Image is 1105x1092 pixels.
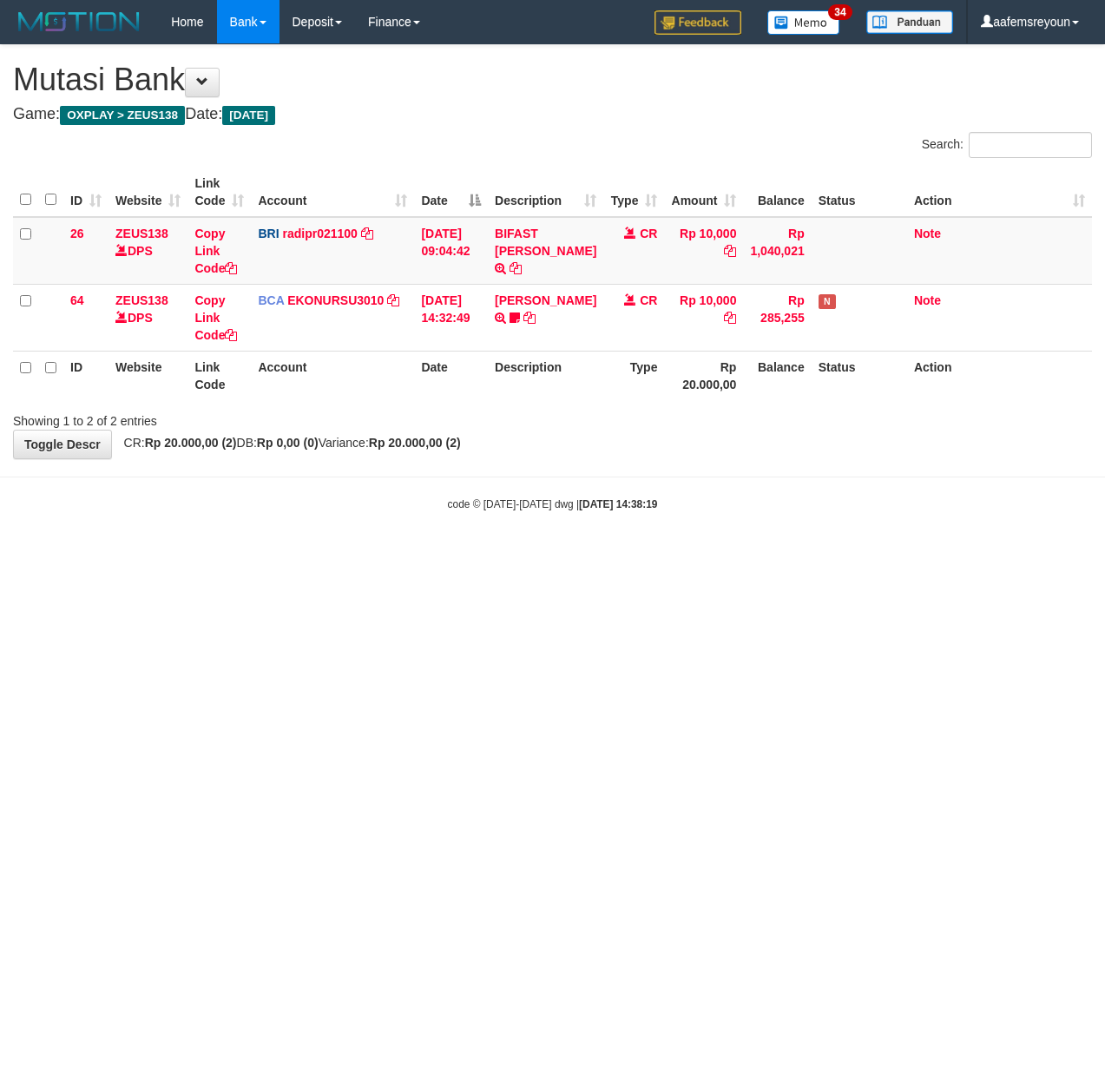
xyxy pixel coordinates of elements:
span: 64 [70,293,84,307]
a: Copy BIFAST ERIKA S PAUN to clipboard [510,261,522,275]
span: BRI [258,227,279,240]
a: EKONURSU3010 [287,293,384,307]
span: 34 [828,4,852,20]
a: Copy Link Code [194,227,237,275]
a: Note [914,293,941,307]
img: panduan.png [866,10,953,34]
a: Copy Rp 10,000 to clipboard [724,311,736,325]
th: Date [414,351,488,400]
span: 26 [70,227,84,240]
a: Note [914,227,941,240]
th: Account: activate to sort column ascending [251,168,414,217]
div: Showing 1 to 2 of 2 entries [13,405,447,430]
small: code © [DATE]-[DATE] dwg | [448,498,658,510]
strong: Rp 20.000,00 (2) [145,436,237,450]
th: ID: activate to sort column ascending [63,168,109,217]
span: CR [640,227,657,240]
h1: Mutasi Bank [13,62,1092,97]
span: BCA [258,293,284,307]
td: [DATE] 09:04:42 [414,217,488,285]
span: OXPLAY > ZEUS138 [60,106,185,125]
label: Search: [922,132,1092,158]
a: Toggle Descr [13,430,112,459]
img: Feedback.jpg [654,10,741,35]
span: Has Note [819,294,836,309]
span: [DATE] [222,106,275,125]
th: Status [812,351,907,400]
th: Status [812,168,907,217]
th: Balance [743,168,811,217]
th: Type: activate to sort column ascending [603,168,664,217]
strong: Rp 20.000,00 (2) [369,436,461,450]
th: Account [251,351,414,400]
img: MOTION_logo.png [13,9,145,35]
a: BIFAST [PERSON_NAME] [495,227,596,258]
input: Search: [969,132,1092,158]
th: Action: activate to sort column ascending [907,168,1092,217]
th: ID [63,351,109,400]
img: Button%20Memo.svg [767,10,840,35]
th: Amount: activate to sort column ascending [664,168,743,217]
th: Description [488,351,603,400]
th: Type [603,351,664,400]
strong: Rp 0,00 (0) [257,436,319,450]
a: ZEUS138 [115,293,168,307]
td: Rp 1,040,021 [743,217,811,285]
th: Link Code [187,351,251,400]
td: [DATE] 14:32:49 [414,284,488,351]
th: Link Code: activate to sort column ascending [187,168,251,217]
a: Copy radipr021100 to clipboard [361,227,373,240]
a: Copy INEU NURDIAN to clipboard [523,311,536,325]
a: Copy Rp 10,000 to clipboard [724,244,736,258]
th: Website [109,351,187,400]
th: Description: activate to sort column ascending [488,168,603,217]
td: Rp 285,255 [743,284,811,351]
th: Rp 20.000,00 [664,351,743,400]
strong: [DATE] 14:38:19 [579,498,657,510]
td: Rp 10,000 [664,217,743,285]
th: Date: activate to sort column descending [414,168,488,217]
span: CR [640,293,657,307]
th: Balance [743,351,811,400]
th: Action [907,351,1092,400]
td: DPS [109,217,187,285]
a: ZEUS138 [115,227,168,240]
td: Rp 10,000 [664,284,743,351]
h4: Game: Date: [13,106,1092,123]
td: DPS [109,284,187,351]
span: CR: DB: Variance: [115,436,461,450]
a: Copy Link Code [194,293,237,342]
th: Website: activate to sort column ascending [109,168,187,217]
a: [PERSON_NAME] [495,293,596,307]
a: radipr021100 [282,227,357,240]
a: Copy EKONURSU3010 to clipboard [387,293,399,307]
